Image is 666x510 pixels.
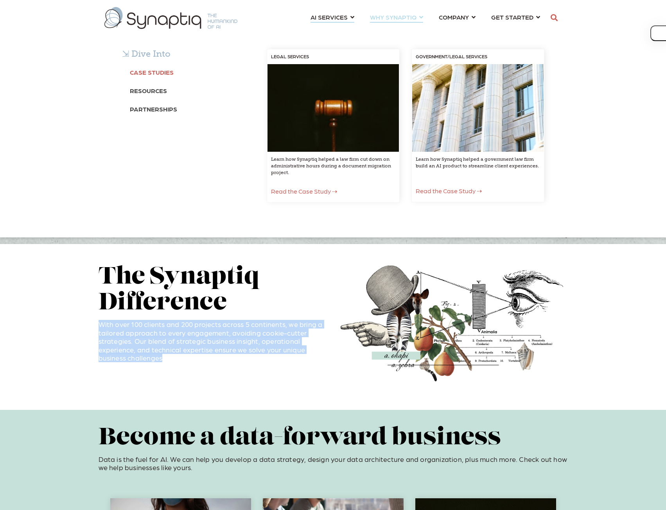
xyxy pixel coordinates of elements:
a: AI SERVICES [311,10,354,24]
h2: The Synaptiq Difference [99,265,327,316]
span: COMPANY [439,12,469,22]
span: AI SERVICES [311,12,348,22]
img: Collage of hand, pears, hat, eye [339,264,568,387]
a: WHY SYNAPTIQ [370,10,423,24]
iframe: Embedded CTA [99,369,171,389]
a: GET STARTED [491,10,540,24]
span: GET STARTED [491,12,533,22]
a: COMPANY [439,10,476,24]
nav: menu [303,4,548,32]
img: synaptiq logo-1 [104,7,237,29]
p: With over 100 clients and 200 projects across 5 continents, we bring a tailored approach to every... [99,320,327,362]
iframe: Embedded CTA [176,369,259,389]
span: WHY SYNAPTIQ [370,12,416,22]
p: Data is the fuel for AI. We can help you develop a data strategy, design your data architecture a... [99,455,568,472]
h2: Become a data-forward business [99,426,568,451]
